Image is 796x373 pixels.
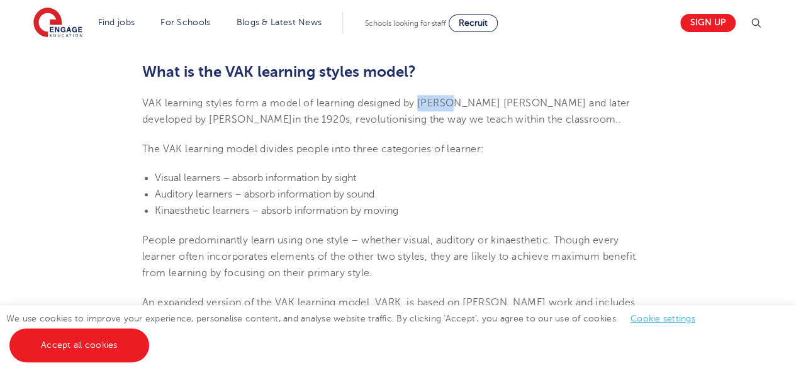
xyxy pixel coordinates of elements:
span: in the 1920s, revolutionising the way we teach within the classroom. [292,114,618,125]
a: Find jobs [98,18,135,27]
span: Kinaesthetic learners – absorb information by moving [155,205,398,216]
a: Accept all cookies [9,328,149,362]
a: Sign up [680,14,736,32]
a: For Schools [160,18,210,27]
b: What is the VAK learning styles model? [142,63,416,81]
span: An expanded version of the VAK learning model, VARK, is based on [PERSON_NAME] work and includes ... [142,297,635,325]
img: Engage Education [33,8,82,39]
span: We use cookies to improve your experience, personalise content, and analyse website traffic. By c... [6,314,708,350]
a: Cookie settings [631,314,695,323]
a: Recruit [449,14,498,32]
span: Visual learners – absorb information by sight [155,172,356,184]
span: The VAK learning model divides people into three categories of learner: [142,143,484,155]
span: VAK learning styles form a model of learning designed by [PERSON_NAME] [PERSON_NAME] and later de... [142,97,631,125]
a: Blogs & Latest News [237,18,322,27]
span: Schools looking for staff [365,19,446,28]
span: Auditory learners – absorb information by sound [155,189,374,200]
span: Recruit [459,18,488,28]
span: People predominantly learn using one style – whether visual, auditory or kinaesthetic. Though eve... [142,235,636,279]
